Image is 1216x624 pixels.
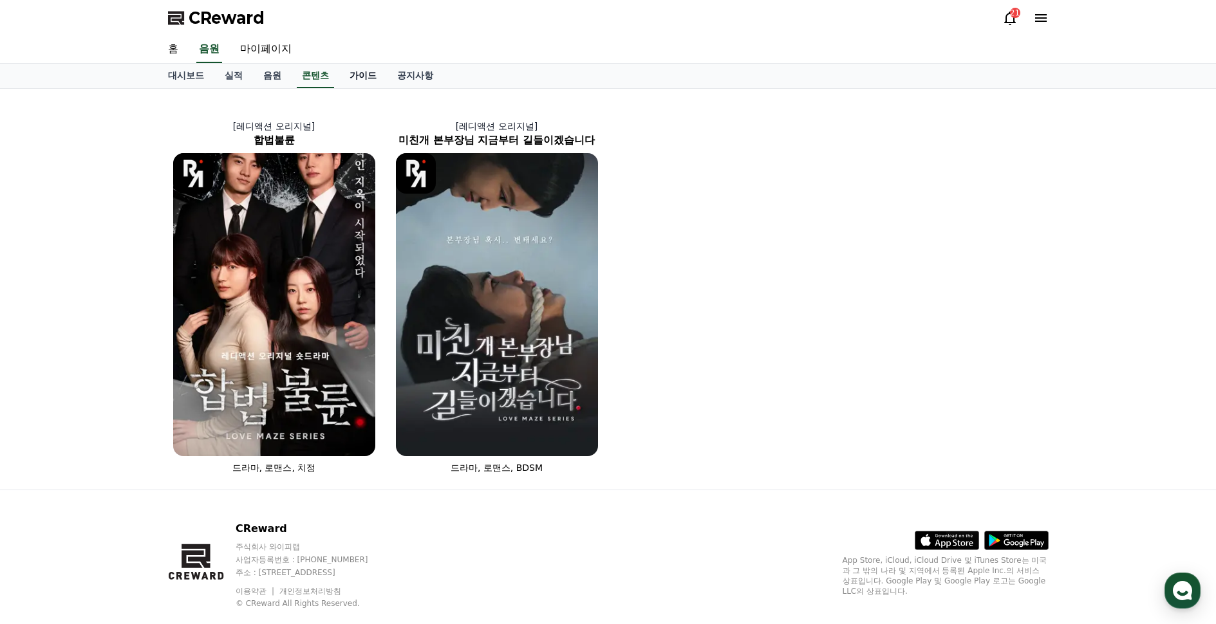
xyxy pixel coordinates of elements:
a: 21 [1002,10,1018,26]
a: 가이드 [339,64,387,88]
a: 콘텐츠 [297,64,334,88]
img: 합법불륜 [173,153,375,456]
p: App Store, iCloud, iCloud Drive 및 iTunes Store는 미국과 그 밖의 나라 및 지역에서 등록된 Apple Inc.의 서비스 상표입니다. Goo... [843,555,1049,596]
img: 미친개 본부장님 지금부터 길들이겠습니다 [396,153,598,456]
a: 홈 [158,36,189,63]
h2: 미친개 본부장님 지금부터 길들이겠습니다 [386,133,608,148]
span: 드라마, 로맨스, 치정 [232,463,316,473]
p: CReward [236,521,393,537]
p: © CReward All Rights Reserved. [236,598,393,609]
img: [object Object] Logo [173,153,214,194]
h2: 합법불륜 [163,133,386,148]
p: [레디액션 오리지널] [163,120,386,133]
a: [레디액션 오리지널] 합법불륜 합법불륜 [object Object] Logo 드라마, 로맨스, 치정 [163,109,386,484]
img: [object Object] Logo [396,153,436,194]
span: 드라마, 로맨스, BDSM [451,463,543,473]
span: 설정 [199,427,214,437]
span: 홈 [41,427,48,437]
a: [레디액션 오리지널] 미친개 본부장님 지금부터 길들이겠습니다 미친개 본부장님 지금부터 길들이겠습니다 [object Object] Logo 드라마, 로맨스, BDSM [386,109,608,484]
a: CReward [168,8,265,28]
p: 주소 : [STREET_ADDRESS] [236,567,393,578]
a: 공지사항 [387,64,444,88]
span: CReward [189,8,265,28]
a: 음원 [253,64,292,88]
div: 21 [1010,8,1020,18]
a: 대화 [85,408,166,440]
p: 주식회사 와이피랩 [236,542,393,552]
a: 개인정보처리방침 [279,587,341,596]
a: 음원 [196,36,222,63]
p: [레디액션 오리지널] [386,120,608,133]
a: 대시보드 [158,64,214,88]
span: 대화 [118,428,133,438]
a: 설정 [166,408,247,440]
a: 이용약관 [236,587,276,596]
a: 홈 [4,408,85,440]
p: 사업자등록번호 : [PHONE_NUMBER] [236,555,393,565]
a: 실적 [214,64,253,88]
a: 마이페이지 [230,36,302,63]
